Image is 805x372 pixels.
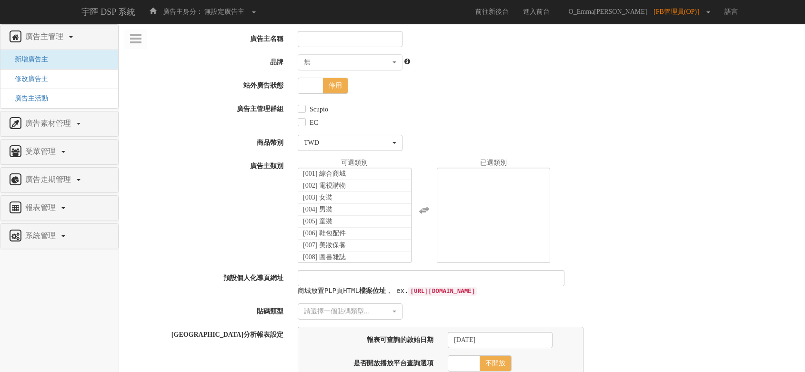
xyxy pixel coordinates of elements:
a: 受眾管理 [8,144,111,160]
span: [001] 綜合商城 [303,170,346,177]
span: 不開放 [480,356,511,371]
span: 廣告主管理 [23,32,68,40]
label: [GEOGRAPHIC_DATA]分析報表設定 [119,327,291,340]
span: [005] 童裝 [303,218,332,225]
span: O_Emma[PERSON_NAME] [564,8,652,15]
a: 報表管理 [8,201,111,216]
label: 預設個人化導頁網址 [119,270,291,283]
span: [004] 男裝 [303,206,332,213]
span: [008] 圖書雜誌 [303,253,346,261]
span: [007] 美妝保養 [303,241,346,249]
span: [FB管理員(OP)] [654,8,704,15]
span: 無設定廣告主 [204,8,244,15]
span: 停用 [323,78,348,93]
a: 新增廣告主 [8,56,48,63]
span: 廣告走期管理 [23,175,76,183]
a: 修改廣告主 [8,75,48,82]
span: 受眾管理 [23,147,60,155]
button: 請選擇一個貼碼類型... [298,303,402,320]
button: TWD [298,135,402,151]
label: EC [307,118,318,128]
span: [006] 鞋包配件 [303,230,346,237]
a: 系統管理 [8,229,111,244]
samp: 商城放置PLP頁HTML ， ex. [298,287,477,295]
label: 品牌 [119,54,291,67]
strong: 檔案位址 [359,287,386,295]
span: 廣告素材管理 [23,119,76,127]
label: 廣告主類別 [119,158,291,171]
span: 廣告主身分： [163,8,203,15]
span: 報表管理 [23,203,60,211]
a: 廣告走期管理 [8,172,111,188]
div: TWD [304,138,391,148]
button: 無 [298,54,402,70]
label: 商品幣別 [119,135,291,148]
div: 無 [304,58,391,67]
div: 可選類別 [298,158,412,168]
div: 請選擇一個貼碼類型... [304,307,391,316]
label: 廣告主管理群組 [119,101,291,114]
code: [URL][DOMAIN_NAME] [408,287,477,296]
a: 廣告素材管理 [8,116,111,131]
div: 已選類別 [437,158,551,168]
span: [002] 電視購物 [303,182,346,189]
a: 廣告主管理 [8,30,111,45]
span: [003] 女裝 [303,194,332,201]
label: 站外廣告狀態 [119,78,291,90]
label: 貼碼類型 [119,303,291,316]
span: 系統管理 [23,231,60,240]
label: 廣告主名稱 [119,31,291,44]
label: Scupio [307,105,328,114]
label: 是否開放播放平台查詢選項 [296,355,441,368]
label: 報表可查詢的啟始日期 [296,332,441,345]
a: 廣告主活動 [8,95,48,102]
